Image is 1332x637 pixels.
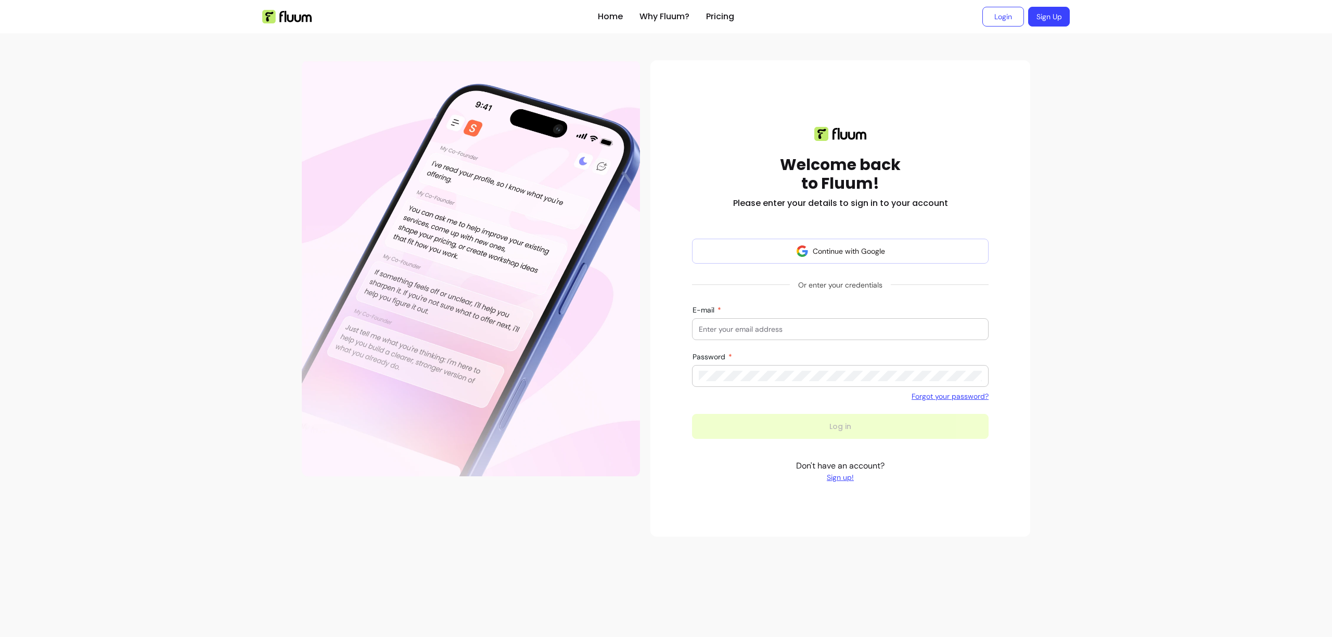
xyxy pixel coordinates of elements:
[814,127,866,141] img: Fluum logo
[598,10,623,23] a: Home
[693,352,727,361] span: Password
[982,7,1024,27] a: Login
[1028,7,1070,27] a: Sign Up
[262,10,312,23] img: Fluum Logo
[796,472,885,483] a: Sign up!
[692,239,989,264] button: Continue with Google
[790,276,891,294] span: Or enter your credentials
[302,60,640,476] div: Illustration of Fluum AI Co-Founder on a smartphone, showing AI chat guidance that helps freelanc...
[912,391,989,401] a: Forgot your password?
[796,245,809,257] img: avatar
[699,324,982,334] input: E-mail
[706,10,734,23] a: Pricing
[699,371,982,381] input: Password
[693,305,716,315] span: E-mail
[780,155,901,193] h1: Welcome back to Fluum!
[796,460,885,483] p: Don't have an account?
[639,10,689,23] a: Why Fluum?
[733,197,948,210] h2: Please enter your details to sign in to your account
